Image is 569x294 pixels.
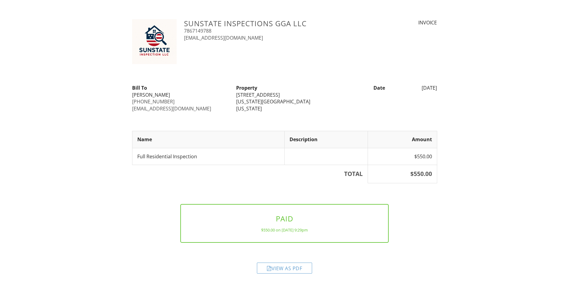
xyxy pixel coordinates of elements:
[236,91,333,98] div: [STREET_ADDRESS]
[184,34,263,41] a: [EMAIL_ADDRESS][DOMAIN_NAME]
[368,131,437,148] th: Amount
[257,263,312,274] div: View as PDF
[191,228,378,232] div: $550.00 on [DATE] 9:29pm
[137,153,197,160] span: Full Residential Inspection
[132,19,177,64] img: cbe30ceb-14ed-4d72-90e3-75c135c3e8c9.jpeg
[184,27,211,34] a: 7867149788
[191,214,378,223] h3: PAID
[132,98,175,105] a: [PHONE_NUMBER]
[368,165,437,183] th: $550.00
[132,84,147,91] strong: Bill To
[132,131,285,148] th: Name
[389,84,441,91] div: [DATE]
[257,267,312,273] a: View as PDF
[285,131,368,148] th: Description
[132,165,368,183] th: TOTAL
[368,148,437,165] td: $550.00
[132,91,229,98] div: [PERSON_NAME]
[337,84,389,91] div: Date
[236,98,333,112] div: [US_STATE][GEOGRAPHIC_DATA][US_STATE]
[236,84,257,91] strong: Property
[184,19,359,27] h3: Sunstate Inspections GGA LLC
[132,105,211,112] a: [EMAIL_ADDRESS][DOMAIN_NAME]
[366,19,437,26] div: INVOICE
